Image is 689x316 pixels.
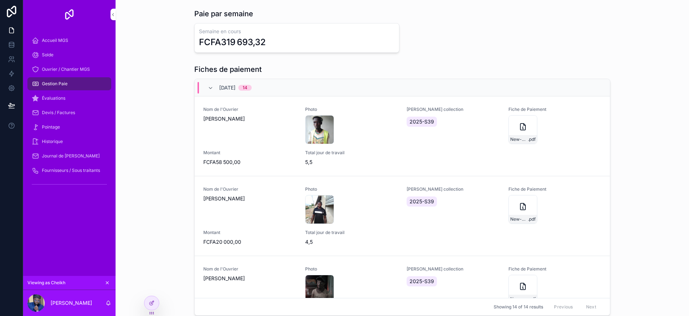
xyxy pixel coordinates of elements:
p: [PERSON_NAME] [51,299,92,307]
span: Fiche de Paiement [508,186,602,192]
span: .pdf [528,216,536,222]
span: New-Document [510,216,528,222]
a: Historique [27,135,111,148]
span: [PERSON_NAME] collection [407,107,500,112]
span: FCFA20 000,00 [203,238,296,246]
span: Ouvrier / Chantier MGS [42,66,90,72]
a: Solde [27,48,111,61]
span: 2025-S39 [409,118,434,125]
div: FCFA319 693,32 [199,36,266,48]
span: New-Document [510,296,528,302]
span: Fournisseurs / Sous traitants [42,168,100,173]
span: 2025-S39 [409,198,434,205]
span: Journal de [PERSON_NAME] [42,153,100,159]
span: Montant [203,150,296,156]
a: New-Document.pdf [508,275,537,304]
h1: Fiches de paiement [194,64,262,74]
a: Journal de [PERSON_NAME] [27,150,111,163]
a: Fournisseurs / Sous traitants [27,164,111,177]
span: Nom de l'Ouvrier [203,107,296,112]
span: Nom de l'Ouvrier [203,266,296,272]
span: Photo [305,266,398,272]
a: New-Document.pdf [508,195,537,224]
h1: Paie par semaine [194,9,253,19]
span: Historique [42,139,63,144]
img: App logo [64,9,75,20]
span: [PERSON_NAME] [203,275,296,282]
a: New-Document.pdf [508,115,537,144]
span: Pointage [42,124,60,130]
span: Accueil MGS [42,38,68,43]
span: Montant [203,230,296,235]
a: Évaluations [27,92,111,105]
span: [DATE] [219,84,235,91]
a: Accueil MGS [27,34,111,47]
span: 4,5 [305,238,398,246]
span: Showing 14 of 14 results [494,304,543,310]
span: Gestion Paie [42,81,68,87]
span: Photo [305,186,398,192]
span: [PERSON_NAME] [203,195,296,202]
span: Photo [305,107,398,112]
span: FCFA58 500,00 [203,159,296,166]
span: 2025-S39 [409,278,434,285]
span: [PERSON_NAME] [203,115,296,122]
a: Gestion Paie [27,77,111,90]
a: Pointage [27,121,111,134]
span: [PERSON_NAME] collection [407,186,500,192]
span: Total jour de travail [305,150,398,156]
span: Fiche de Paiement [508,107,602,112]
span: Nom de l'Ouvrier [203,186,296,192]
a: Devis / Factures [27,106,111,119]
span: .pdf [528,296,536,302]
span: [PERSON_NAME] collection [407,266,500,272]
h3: Semaine en cours [199,28,395,35]
span: 5,5 [305,159,398,166]
div: scrollable content [23,29,116,199]
span: Évaluations [42,95,65,101]
div: 14 [243,85,247,91]
span: Solde [42,52,53,58]
a: Ouvrier / Chantier MGS [27,63,111,76]
span: .pdf [528,137,536,142]
span: New-Document [510,137,528,142]
span: Devis / Factures [42,110,75,116]
span: Fiche de Paiement [508,266,602,272]
span: Viewing as Cheikh [27,280,65,286]
span: Total jour de travail [305,230,398,235]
